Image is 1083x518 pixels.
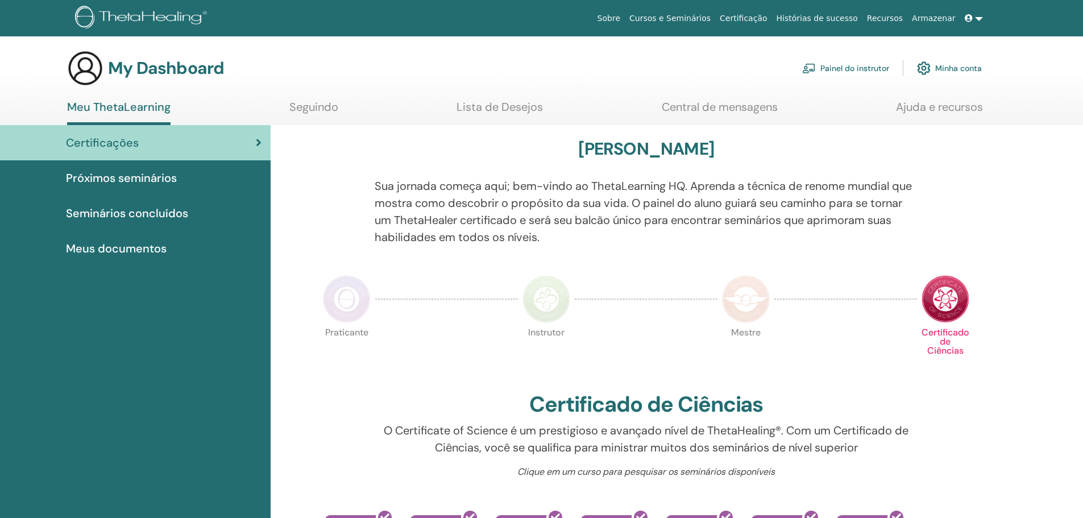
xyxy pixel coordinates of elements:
[323,328,371,376] p: Praticante
[578,139,714,159] h3: [PERSON_NAME]
[375,465,918,479] p: Clique em um curso para pesquisar os seminários disponíveis
[66,205,188,222] span: Seminários concluídos
[907,8,960,29] a: Armazenar
[289,100,338,122] a: Seguindo
[662,100,778,122] a: Central de mensagens
[75,6,211,31] img: logo.png
[722,328,770,376] p: Mestre
[375,422,918,456] p: O Certificate of Science é um prestigioso e avançado nível de ThetaHealing®. Com um Certificado d...
[862,8,907,29] a: Recursos
[66,169,177,187] span: Próximos seminários
[522,328,570,376] p: Instrutor
[722,275,770,323] img: Master
[917,59,931,78] img: cog.svg
[772,8,862,29] a: Histórias de sucesso
[625,8,715,29] a: Cursos e Seminários
[896,100,983,122] a: Ajuda e recursos
[108,58,224,78] h3: My Dashboard
[457,100,543,122] a: Lista de Desejos
[66,240,167,257] span: Meus documentos
[593,8,625,29] a: Sobre
[802,63,816,73] img: chalkboard-teacher.svg
[323,275,371,323] img: Practitioner
[802,56,889,81] a: Painel do instrutor
[66,134,139,151] span: Certificações
[522,275,570,323] img: Instructor
[922,275,969,323] img: Certificate of Science
[67,50,103,86] img: generic-user-icon.jpg
[529,392,764,418] h2: Certificado de Ciências
[715,8,771,29] a: Certificação
[67,100,171,125] a: Meu ThetaLearning
[922,328,969,376] p: Certificado de Ciências
[375,177,918,246] p: Sua jornada começa aqui; bem-vindo ao ThetaLearning HQ. Aprenda a técnica de renome mundial que m...
[917,56,982,81] a: Minha conta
